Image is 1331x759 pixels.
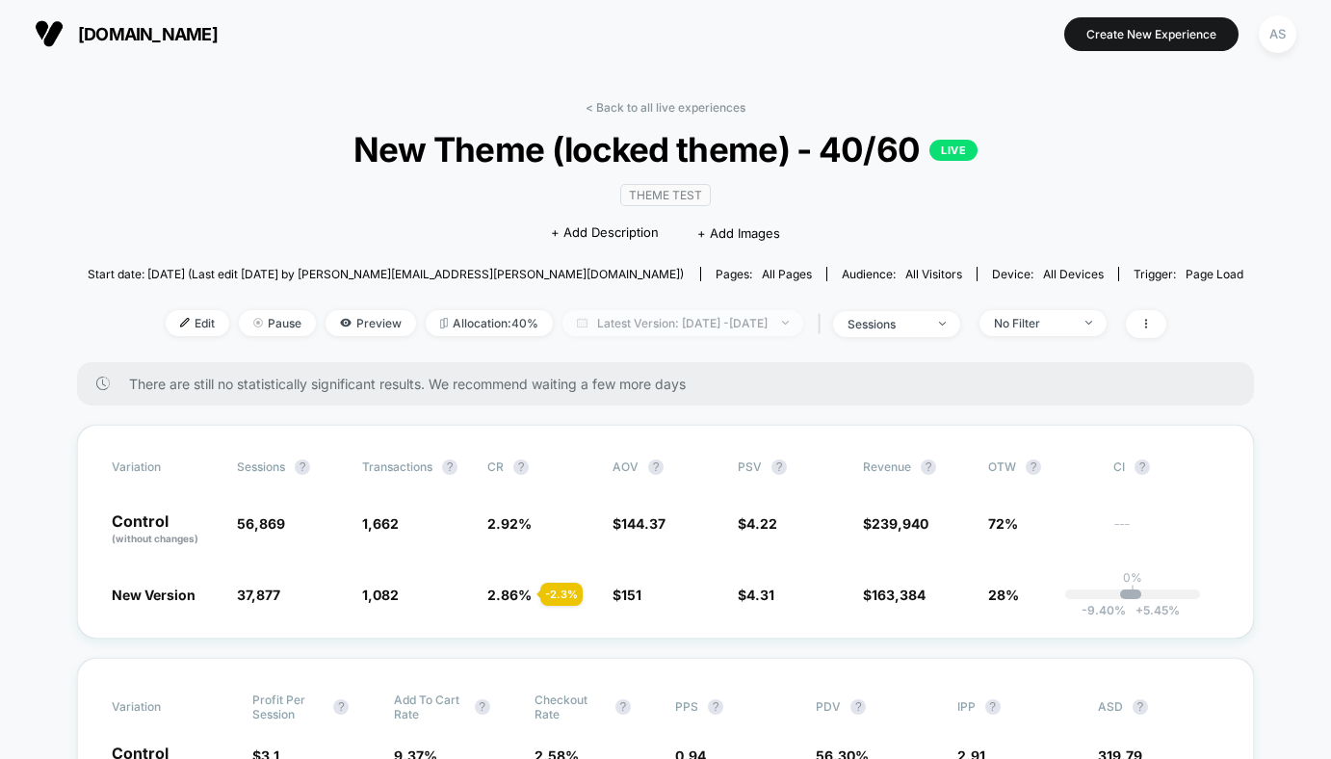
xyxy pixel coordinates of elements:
span: 2.86 % [487,587,532,603]
span: Preview [326,310,416,336]
img: rebalance [440,318,448,328]
span: 144.37 [621,515,665,532]
span: Variation [112,693,218,721]
span: 163,384 [872,587,926,603]
p: 0% [1123,570,1142,585]
span: + Add Description [551,223,659,243]
span: $ [613,587,641,603]
button: ? [648,459,664,475]
span: 151 [621,587,641,603]
span: 72% [988,515,1018,532]
span: 239,940 [872,515,928,532]
span: $ [863,515,928,532]
span: Transactions [362,459,432,474]
span: Add To Cart Rate [394,693,465,721]
button: [DOMAIN_NAME] [29,18,223,49]
span: AOV [613,459,639,474]
span: --- [1113,518,1219,546]
span: Device: [977,267,1118,281]
button: AS [1253,14,1302,54]
span: Page Load [1186,267,1243,281]
div: Pages: [716,267,812,281]
div: Trigger: [1134,267,1243,281]
p: LIVE [929,140,978,161]
span: $ [738,587,774,603]
span: + Add Images [697,225,780,241]
span: 4.31 [746,587,774,603]
span: PSV [738,459,762,474]
div: Audience: [842,267,962,281]
span: | [813,310,833,338]
span: New Version [112,587,196,603]
button: ? [475,699,490,715]
div: AS [1259,15,1296,53]
span: 4.22 [746,515,777,532]
div: No Filter [994,316,1071,330]
img: edit [180,318,190,327]
img: calendar [577,318,587,327]
span: $ [863,587,926,603]
span: + [1135,603,1143,617]
span: New Theme (locked theme) - 40/60 [145,129,1186,170]
img: Visually logo [35,19,64,48]
button: ? [295,459,310,475]
span: 37,877 [237,587,280,603]
p: | [1131,585,1135,599]
span: Sessions [237,459,285,474]
span: PDV [816,699,841,714]
button: ? [333,699,349,715]
button: ? [921,459,936,475]
img: end [782,321,789,325]
button: ? [1135,459,1150,475]
span: 2.92 % [487,515,532,532]
button: ? [771,459,787,475]
span: $ [613,515,665,532]
span: All Visitors [905,267,962,281]
span: PPS [675,699,698,714]
span: ASD [1098,699,1123,714]
span: all pages [762,267,812,281]
div: sessions [848,317,925,331]
button: ? [850,699,866,715]
button: ? [1026,459,1041,475]
button: ? [615,699,631,715]
button: ? [513,459,529,475]
div: - 2.3 % [540,583,583,606]
span: Revenue [863,459,911,474]
span: OTW [988,459,1094,475]
span: $ [738,515,777,532]
span: Profit Per Session [252,693,324,721]
span: CI [1113,459,1219,475]
span: There are still no statistically significant results. We recommend waiting a few more days [129,376,1215,392]
span: 28% [988,587,1019,603]
span: Latest Version: [DATE] - [DATE] [562,310,803,336]
span: -9.40 % [1082,603,1126,617]
span: CR [487,459,504,474]
span: 1,082 [362,587,399,603]
span: Allocation: 40% [426,310,553,336]
img: end [939,322,946,326]
button: ? [708,699,723,715]
span: Checkout Rate [535,693,606,721]
span: IPP [957,699,976,714]
button: ? [985,699,1001,715]
button: ? [1133,699,1148,715]
span: Edit [166,310,229,336]
span: Start date: [DATE] (Last edit [DATE] by [PERSON_NAME][EMAIL_ADDRESS][PERSON_NAME][DOMAIN_NAME]) [88,267,684,281]
button: Create New Experience [1064,17,1239,51]
span: Pause [239,310,316,336]
span: 56,869 [237,515,285,532]
span: all devices [1043,267,1104,281]
span: Theme Test [620,184,711,206]
span: (without changes) [112,533,198,544]
a: < Back to all live experiences [586,100,745,115]
span: 1,662 [362,515,399,532]
span: [DOMAIN_NAME] [78,24,218,44]
span: Variation [112,459,218,475]
p: Control [112,513,218,546]
img: end [253,318,263,327]
button: ? [442,459,457,475]
img: end [1085,321,1092,325]
span: 5.45 % [1126,603,1180,617]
